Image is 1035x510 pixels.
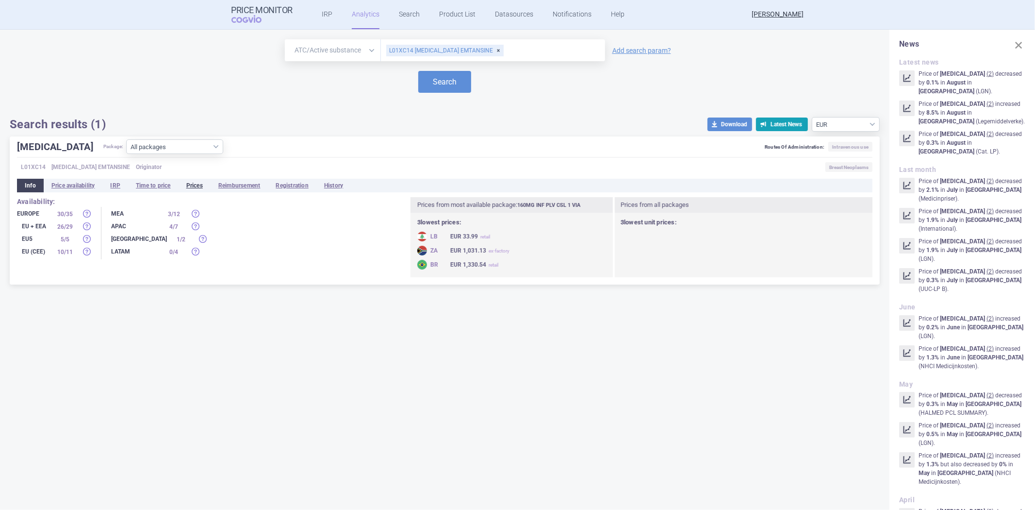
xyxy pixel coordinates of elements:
[919,391,1025,417] p: Price of decreased by in in ( HALMED PCL SUMMARY ) .
[136,162,162,172] span: Originator
[621,219,866,227] h2: 3 lowest unit prices:
[947,109,966,116] strong: August
[102,179,128,192] li: IRP
[940,131,985,137] strong: [MEDICAL_DATA]
[947,217,958,223] strong: July
[111,247,160,256] div: LATAM
[947,354,960,361] strong: June
[940,101,985,107] strong: [MEDICAL_DATA]
[968,354,1023,361] strong: [GEOGRAPHIC_DATA]
[899,39,1025,49] h1: News
[919,344,1025,371] p: Price of increased by in in ( NHCI Medicijnkosten ) .
[53,247,77,257] div: 10 / 11
[825,162,872,172] span: Breast Neoplasms
[612,47,671,54] a: Add search param?
[231,15,275,23] span: COGVIO
[418,71,471,93] button: Search
[756,118,808,131] button: Latest News
[919,100,1025,126] p: Price of increased by in in ( Legemiddelverke ) .
[765,142,872,154] div: Routes Of Administration:
[17,247,51,256] div: EU (CEE)
[986,208,994,215] u: ( 2 )
[417,232,427,241] img: Lebanon
[417,246,427,255] img: South Africa
[947,79,966,86] strong: August
[111,209,160,219] div: MEA
[211,179,268,192] li: Reimbursement
[986,315,994,322] u: ( 2 )
[986,70,994,77] u: ( 2 )
[268,179,316,192] li: Registration
[707,118,752,131] button: Download
[968,324,1023,331] strong: [GEOGRAPHIC_DATA]
[919,177,1025,203] p: Price of decreased by in in ( Medicinpriser ) .
[947,324,960,331] strong: June
[926,79,939,86] strong: 0.1%
[111,234,167,244] div: [GEOGRAPHIC_DATA]
[926,217,939,223] strong: 1.9%
[17,209,51,219] div: Europe
[940,178,985,185] strong: [MEDICAL_DATA]
[480,234,490,239] span: retail
[926,247,939,254] strong: 1.9%
[162,222,186,232] div: 4 / 7
[919,148,974,155] strong: [GEOGRAPHIC_DATA]
[999,461,1007,468] strong: 0%
[966,217,1021,223] strong: [GEOGRAPHIC_DATA]
[111,221,160,231] div: APAC
[417,219,607,227] h2: 3 lowest prices:
[986,268,994,275] u: ( 2 )
[919,237,1025,263] p: Price of decreased by in in ( LGN ) .
[231,5,293,15] strong: Price Monitor
[17,197,411,206] h2: Availability:
[940,315,985,322] strong: [MEDICAL_DATA]
[966,431,1021,438] strong: [GEOGRAPHIC_DATA]
[947,139,966,146] strong: August
[940,345,985,352] strong: [MEDICAL_DATA]
[517,202,580,208] strong: 160MG INF PLV CSL 1 VIA
[21,162,46,172] span: L01XC14
[53,235,77,244] div: 5 / 5
[179,179,211,192] li: Prices
[450,260,498,270] div: EUR 1,330.54
[489,248,509,254] span: ex-factory
[899,166,1025,174] h2: Last month
[986,392,994,399] u: ( 2 )
[926,354,939,361] strong: 1.3%
[417,260,446,270] div: BR
[899,496,1025,504] h2: April
[940,392,985,399] strong: [MEDICAL_DATA]
[940,422,985,429] strong: [MEDICAL_DATA]
[966,187,1021,193] strong: [GEOGRAPHIC_DATA]
[947,431,958,438] strong: May
[940,452,985,459] strong: [MEDICAL_DATA]
[947,277,958,284] strong: July
[53,222,77,232] div: 26 / 29
[919,470,930,476] strong: May
[10,117,106,132] h1: Search results (1)
[947,247,958,254] strong: July
[53,209,77,219] div: 30 / 35
[940,238,985,245] strong: [MEDICAL_DATA]
[919,267,1025,293] p: Price of decreased by in in ( UUC-LP B ) .
[316,179,351,192] li: History
[489,262,498,268] span: retail
[919,130,1025,156] p: Price of decreased by in in ( Cat. LP ) .
[926,139,939,146] strong: 0.3%
[926,109,939,116] strong: 8.5%
[986,422,994,429] u: ( 2 )
[966,247,1021,254] strong: [GEOGRAPHIC_DATA]
[614,197,872,213] h3: Prices from all packages
[919,207,1025,233] p: Price of decreased by in in ( International ) .
[899,380,1025,389] h2: May
[128,179,179,192] li: Time to price
[986,345,994,352] u: ( 2 )
[919,69,1025,96] p: Price of decreased by in in ( LGN ) .
[417,232,446,241] div: LB
[986,178,994,185] u: ( 2 )
[937,470,993,476] strong: [GEOGRAPHIC_DATA]
[417,246,446,255] div: ZA
[926,277,939,284] strong: 0.3%
[926,187,939,193] strong: 2.1%
[17,221,51,231] div: EU + EEA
